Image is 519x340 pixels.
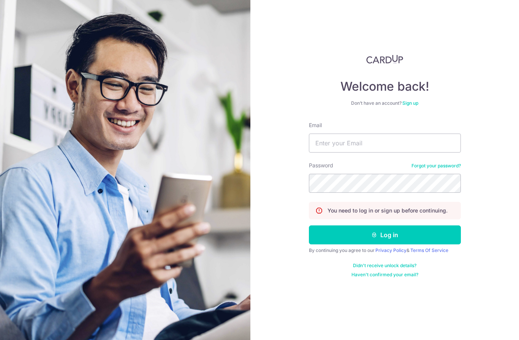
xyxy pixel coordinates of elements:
h4: Welcome back! [309,79,461,94]
a: Haven't confirmed your email? [351,272,418,278]
a: Sign up [402,100,418,106]
a: Privacy Policy [375,247,407,253]
button: Log in [309,225,461,244]
label: Email [309,121,322,129]
a: Didn't receive unlock details? [353,263,416,269]
img: CardUp Logo [366,55,403,64]
a: Terms Of Service [410,247,448,253]
label: Password [309,162,333,169]
input: Enter your Email [309,134,461,153]
div: By continuing you agree to our & [309,247,461,253]
div: Don’t have an account? [309,100,461,106]
p: You need to log in or sign up before continuing. [328,207,448,214]
a: Forgot your password? [411,163,461,169]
